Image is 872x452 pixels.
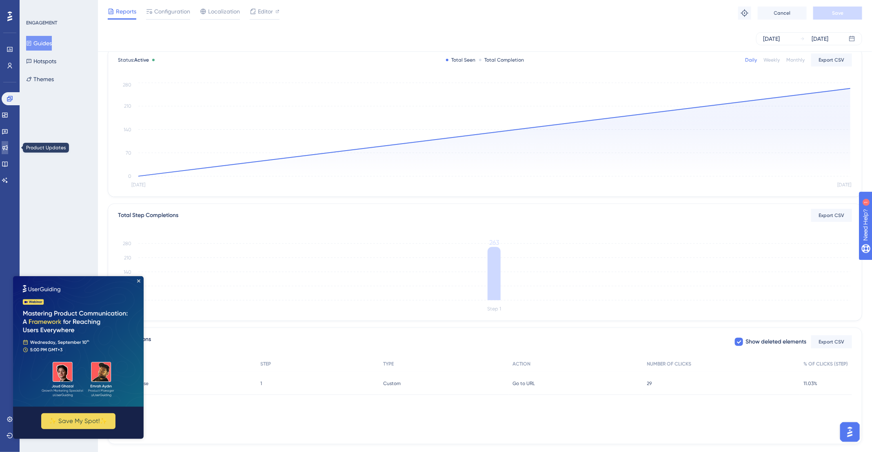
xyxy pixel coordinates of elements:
[513,380,535,387] span: Go to URL
[258,7,273,16] span: Editor
[26,20,57,26] div: ENGAGEMENT
[819,57,845,63] span: Export CSV
[383,380,401,387] span: Custom
[763,34,780,44] div: [DATE]
[745,57,757,63] div: Daily
[838,420,862,444] iframe: UserGuiding AI Assistant Launcher
[479,57,524,63] div: Total Completion
[260,361,271,367] span: STEP
[123,82,131,88] tspan: 280
[803,380,817,387] span: 11.03%
[811,209,852,222] button: Export CSV
[647,380,652,387] span: 29
[803,361,848,367] span: % OF CLICKS (STEP)
[128,173,131,179] tspan: 0
[446,57,476,63] div: Total Seen
[260,380,262,387] span: 1
[812,34,828,44] div: [DATE]
[124,3,127,7] div: Close Preview
[746,337,806,347] span: Show deleted elements
[383,361,394,367] span: TYPE
[26,54,56,69] button: Hotspots
[488,306,501,312] tspan: Step 1
[208,7,240,16] span: Localization
[832,10,843,16] span: Save
[57,4,59,11] div: 1
[26,36,52,51] button: Guides
[819,212,845,219] span: Export CSV
[126,150,131,156] tspan: 70
[116,7,136,16] span: Reports
[131,182,145,188] tspan: [DATE]
[154,7,190,16] span: Configuration
[28,137,102,153] button: ✨ Save My Spot!✨
[811,335,852,348] button: Export CSV
[123,241,131,246] tspan: 280
[786,57,805,63] div: Monthly
[489,239,499,246] tspan: 263
[124,255,131,261] tspan: 210
[774,10,791,16] span: Cancel
[819,339,845,345] span: Export CSV
[813,7,862,20] button: Save
[647,361,692,367] span: NUMBER OF CLICKS
[134,57,149,63] span: Active
[124,127,131,133] tspan: 140
[758,7,807,20] button: Cancel
[118,210,178,220] div: Total Step Completions
[118,57,149,63] span: Status:
[124,104,131,109] tspan: 210
[19,2,51,12] span: Need Help?
[124,269,131,275] tspan: 140
[763,57,780,63] div: Weekly
[838,182,852,188] tspan: [DATE]
[513,361,530,367] span: ACTION
[26,72,54,86] button: Themes
[811,53,852,66] button: Export CSV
